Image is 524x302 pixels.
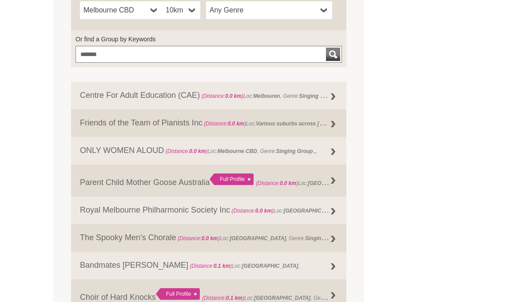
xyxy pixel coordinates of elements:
strong: Various suburbs across [GEOGRAPHIC_DATA] [256,118,373,127]
strong: 0.0 km [225,93,242,99]
span: Loc: , [188,263,300,269]
a: Any Genre [206,1,332,19]
strong: [GEOGRAPHIC_DATA] [308,178,364,187]
a: ONLY WOMEN ALOUD (Distance:0.0 km)Loc:Melbourne CBD, Genre:Singing Group ,, [71,137,346,165]
span: (Distance: ) [166,148,208,154]
strong: [GEOGRAPHIC_DATA] [230,235,286,242]
a: Melbourne CBD [80,1,162,19]
a: Parent Child Mother Goose Australia Full Profile (Distance:0.0 km)Loc:[GEOGRAPHIC_DATA], Genre:, [71,165,346,197]
strong: 0.1 km [214,263,230,269]
a: Friends of the Team of Pianists Inc (Distance:0.0 km)Loc:Various suburbs across [GEOGRAPHIC_DATA]... [71,109,346,137]
strong: Melbouren [253,93,280,99]
strong: 0.0 km [189,148,206,154]
strong: 0.0 km [280,180,296,186]
span: (Distance: ) [178,235,220,242]
a: Bandmates [PERSON_NAME] (Distance:0.1 km)Loc:[GEOGRAPHIC_DATA], [71,252,346,279]
div: Full Profile [156,288,200,300]
strong: 0.0 km [228,121,244,127]
span: Loc: , Genre: , Members: [230,205,422,214]
span: Loc: , Genre: , [202,293,371,302]
a: The Spooky Men’s Chorale (Distance:0.0 km)Loc:[GEOGRAPHIC_DATA], Genre:Singing Group ,, [71,224,346,252]
strong: Singing Group , [305,233,345,242]
strong: Singing Group , [276,148,316,154]
span: Loc: , Genre: , [202,118,457,127]
a: Royal Melbourne Philharmonic Society Inc (Distance:0.0 km)Loc:[GEOGRAPHIC_DATA], Genre:, Members: [71,197,346,224]
label: Or find a Group by Keywords [75,35,342,44]
strong: Melbourne CBD [218,148,257,154]
strong: 0.0 km [255,208,272,214]
span: 10km [166,5,185,16]
span: (Distance: ) [256,180,298,186]
strong: 0.1 km [226,295,242,301]
strong: 0.0 km [202,235,218,242]
span: Loc: , Genre: , Members: [200,91,381,100]
span: Melbourne CBD [83,5,147,16]
a: 10km [162,1,200,19]
span: (Distance: ) [202,295,244,301]
span: Loc: , Genre: , [256,178,429,187]
span: Loc: , Genre: , [164,148,317,154]
strong: [GEOGRAPHIC_DATA] [254,295,310,301]
strong: [GEOGRAPHIC_DATA] [284,205,340,214]
span: (Distance: ) [231,208,274,214]
span: (Distance: ) [204,121,246,127]
div: Full Profile [210,173,254,185]
strong: Singing Group , [299,91,339,100]
span: Loc: , Genre: , [176,233,346,242]
span: (Distance: ) [190,263,232,269]
a: Centre For Adult Education (CAE) (Distance:0.0 km)Loc:Melbouren, Genre:Singing Group ,, Members: [71,82,346,109]
strong: [GEOGRAPHIC_DATA] [242,263,298,269]
span: (Distance: ) [201,93,243,99]
span: Any Genre [210,5,317,16]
